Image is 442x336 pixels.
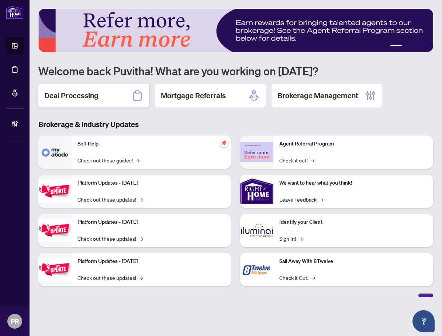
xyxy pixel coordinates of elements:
[279,274,315,282] a: Check it Out!→
[220,138,228,147] span: pushpin
[77,140,225,148] p: Self-Help
[6,6,24,19] img: logo
[240,214,273,247] img: Identify your Client
[390,45,402,48] button: 1
[38,9,433,52] img: Slide 0
[38,219,72,242] img: Platform Updates - July 8, 2025
[240,175,273,208] img: We want to hear what you think!
[279,257,427,265] p: Sail Away With 8Twelve
[279,140,427,148] p: Agent Referral Program
[279,156,314,164] a: Check it out!→
[411,45,414,48] button: 3
[77,257,225,265] p: Platform Updates - [DATE]
[279,195,323,203] a: Leave Feedback→
[77,195,143,203] a: Check out these updates!→
[279,234,303,243] a: Sign In!→
[417,45,420,48] button: 4
[240,253,273,286] img: Sail Away With 8Twelve
[139,274,143,282] span: →
[423,45,426,48] button: 5
[38,179,72,203] img: Platform Updates - July 21, 2025
[77,218,225,226] p: Platform Updates - [DATE]
[240,142,273,162] img: Agent Referral Program
[405,45,408,48] button: 2
[311,274,315,282] span: →
[11,316,19,326] span: PR
[277,90,358,101] h2: Brokerage Management
[320,195,323,203] span: →
[77,156,139,164] a: Check out these guides!→
[139,234,143,243] span: →
[38,119,433,130] h3: Brokerage & Industry Updates
[38,258,72,281] img: Platform Updates - June 23, 2025
[139,195,143,203] span: →
[299,234,303,243] span: →
[77,274,143,282] a: Check out these updates!→
[44,90,99,101] h2: Deal Processing
[77,234,143,243] a: Check out these updates!→
[279,179,427,187] p: We want to hear what you think!
[161,90,226,101] h2: Mortgage Referrals
[136,156,139,164] span: →
[412,310,435,332] button: Open asap
[38,136,72,169] img: Self-Help
[77,179,225,187] p: Platform Updates - [DATE]
[279,218,427,226] p: Identify your Client
[311,156,314,164] span: →
[38,64,433,78] h1: Welcome back Puvitha! What are you working on [DATE]?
